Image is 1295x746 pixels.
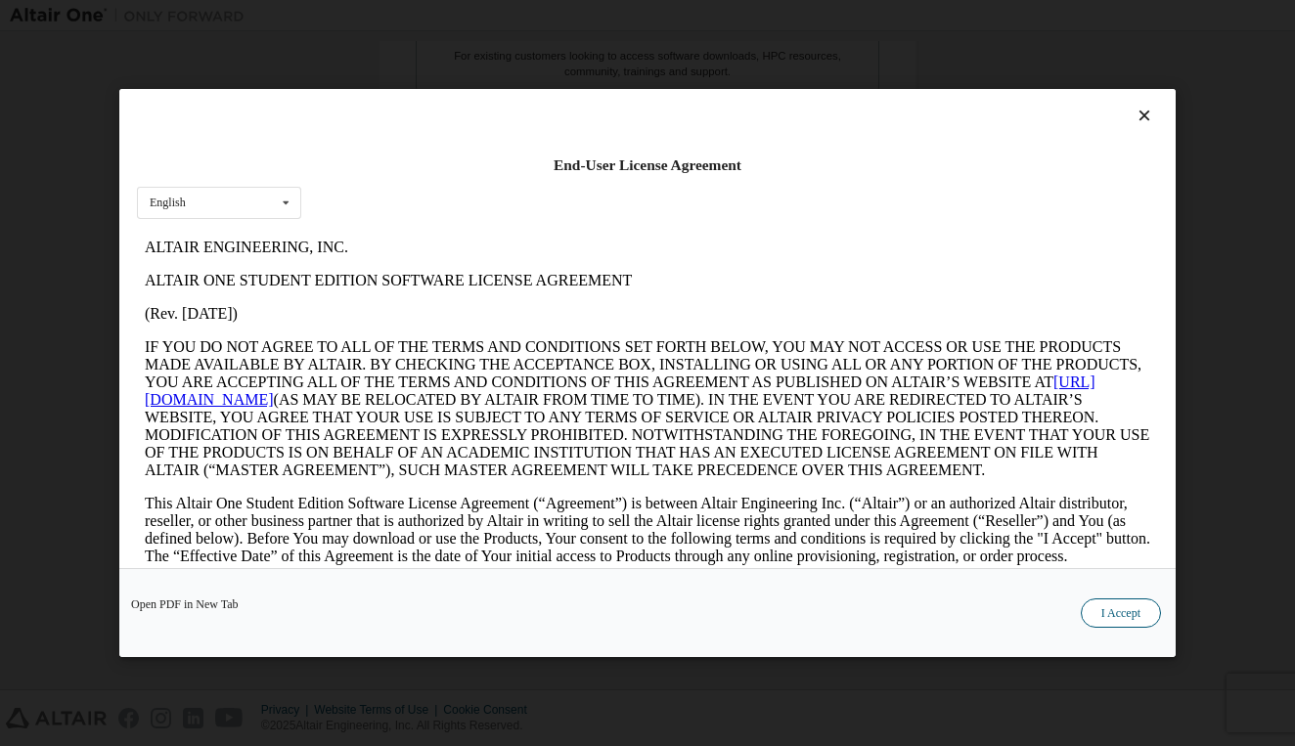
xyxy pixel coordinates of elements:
p: IF YOU DO NOT AGREE TO ALL OF THE TERMS AND CONDITIONS SET FORTH BELOW, YOU MAY NOT ACCESS OR USE... [8,108,1013,248]
a: Open PDF in New Tab [131,598,239,610]
p: ALTAIR ENGINEERING, INC. [8,8,1013,25]
button: I Accept [1081,598,1161,628]
div: End-User License Agreement [137,155,1158,175]
p: (Rev. [DATE]) [8,74,1013,92]
p: This Altair One Student Edition Software License Agreement (“Agreement”) is between Altair Engine... [8,264,1013,334]
p: ALTAIR ONE STUDENT EDITION SOFTWARE LICENSE AGREEMENT [8,41,1013,59]
a: [URL][DOMAIN_NAME] [8,143,959,177]
div: English [150,197,186,208]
